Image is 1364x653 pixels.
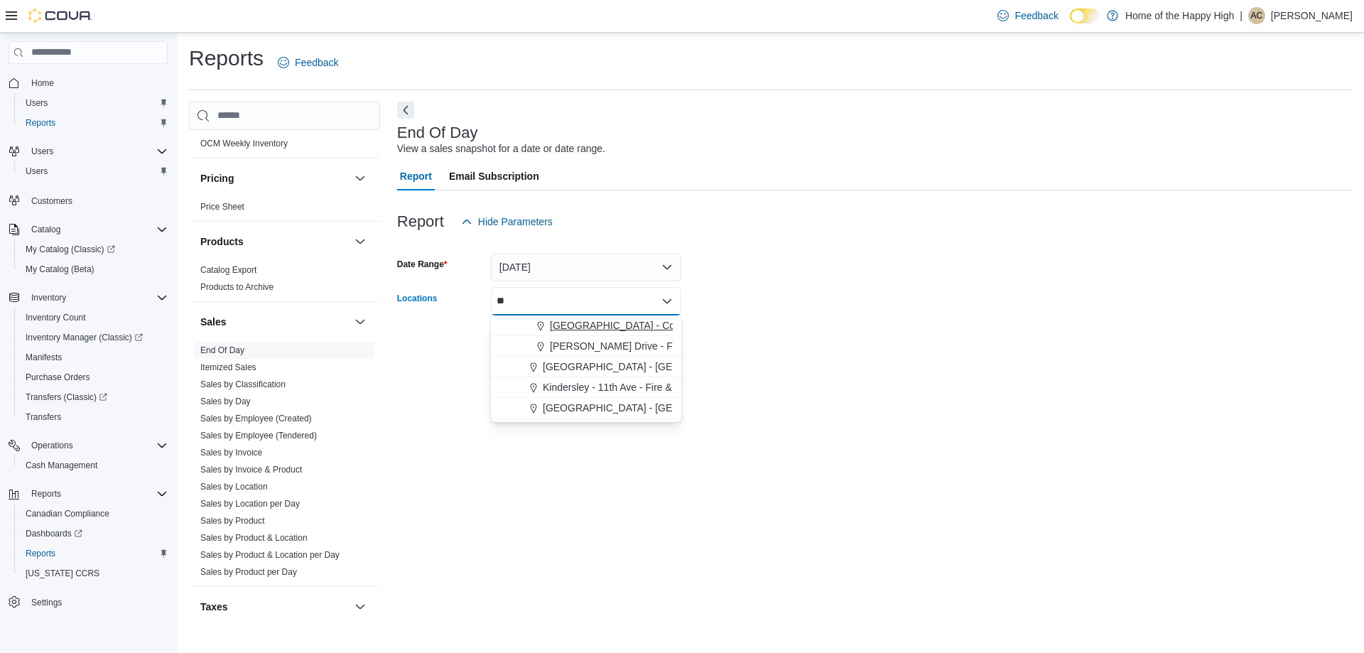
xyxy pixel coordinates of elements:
span: [GEOGRAPHIC_DATA] - [GEOGRAPHIC_DATA] - Fire & Flower [543,401,827,415]
span: Report [400,162,432,190]
button: Sales [352,313,369,330]
span: Manifests [26,352,62,363]
span: Reports [26,548,55,559]
span: Catalog [31,224,60,235]
span: Catalog [26,221,168,238]
span: Cash Management [20,457,168,474]
a: Sales by Invoice [200,448,262,458]
span: Sales by Invoice & Product [200,464,302,475]
a: Dashboards [14,524,173,544]
span: Sales by Classification [200,379,286,390]
span: Customers [26,191,168,209]
span: Users [26,143,168,160]
span: Users [26,166,48,177]
span: Manifests [20,349,168,366]
a: Users [20,163,53,180]
button: Reports [26,485,67,502]
a: Itemized Sales [200,362,256,372]
span: [GEOGRAPHIC_DATA] - Cornerstone - Fire & Flower [550,318,785,333]
a: Settings [26,594,67,611]
div: Sales [189,342,380,586]
button: [PERSON_NAME] Drive - Friendly Stranger [491,336,681,357]
span: Feedback [1014,9,1058,23]
button: Users [14,93,173,113]
a: Sales by Product & Location per Day [200,550,340,560]
a: Sales by Employee (Tendered) [200,431,317,441]
h3: Pricing [200,171,234,185]
a: OCM Weekly Inventory [200,139,288,149]
span: Reports [20,545,168,562]
span: Inventory Manager (Classic) [20,329,168,346]
button: [DATE] [491,253,681,281]
span: Settings [31,597,62,608]
p: [PERSON_NAME] [1271,7,1353,24]
button: Cash Management [14,455,173,475]
a: Sales by Location [200,482,268,492]
a: Inventory Count [20,309,92,326]
button: Operations [26,437,79,454]
span: Kindersley - 11th Ave - Fire & Flower [543,380,705,394]
a: End Of Day [200,345,244,355]
span: Inventory [26,289,168,306]
button: Next [397,102,414,119]
label: Date Range [397,259,448,270]
a: Price Sheet [200,202,244,212]
span: Users [20,163,168,180]
span: Sales by Employee (Tendered) [200,430,317,441]
button: Close list of options [661,296,673,307]
span: Reports [31,488,61,500]
button: My Catalog (Beta) [14,259,173,279]
button: Pricing [352,170,369,187]
a: Sales by Invoice & Product [200,465,302,475]
span: Sales by Employee (Created) [200,413,312,424]
button: Users [14,161,173,181]
button: [US_STATE] CCRS [14,563,173,583]
span: Settings [26,593,168,611]
span: My Catalog (Classic) [20,241,168,258]
button: Customers [3,190,173,210]
span: Reports [20,114,168,131]
p: | [1240,7,1243,24]
a: Dashboards [20,525,88,542]
span: Sales by Product per Day [200,566,297,578]
span: Home [31,77,54,89]
h1: Reports [189,44,264,72]
button: Reports [3,484,173,504]
span: Transfers [20,409,168,426]
button: Sales [200,315,349,329]
span: Transfers (Classic) [26,392,107,403]
span: Sales by Location per Day [200,498,300,509]
p: Home of the Happy High [1125,7,1234,24]
img: Cova [28,9,92,23]
button: Catalog [26,221,66,238]
button: Reports [14,544,173,563]
button: Transfers [14,407,173,427]
span: [GEOGRAPHIC_DATA] - [GEOGRAPHIC_DATA] - Pop's Cannabis [543,360,837,374]
h3: Taxes [200,600,228,614]
h3: End Of Day [397,124,478,141]
button: [GEOGRAPHIC_DATA] - [GEOGRAPHIC_DATA] - Fire & Flower [491,398,681,419]
a: Reports [20,545,61,562]
span: Transfers [26,411,61,423]
button: Inventory [26,289,72,306]
a: Home [26,75,60,92]
span: Dark Mode [1070,23,1071,24]
div: OCM [189,135,380,158]
span: Users [31,146,53,157]
a: Feedback [272,48,344,77]
span: Operations [26,437,168,454]
button: Pricing [200,171,349,185]
button: Inventory Count [14,308,173,328]
a: Manifests [20,349,67,366]
span: Canadian Compliance [20,505,168,522]
button: Products [200,234,349,249]
a: Catalog Export [200,265,256,275]
span: Hide Parameters [478,215,553,229]
span: Inventory Count [20,309,168,326]
h3: Report [397,213,444,230]
a: Sales by Day [200,396,251,406]
button: Manifests [14,347,173,367]
span: Sales by Day [200,396,251,407]
span: Products to Archive [200,281,274,293]
span: Dashboards [26,528,82,539]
